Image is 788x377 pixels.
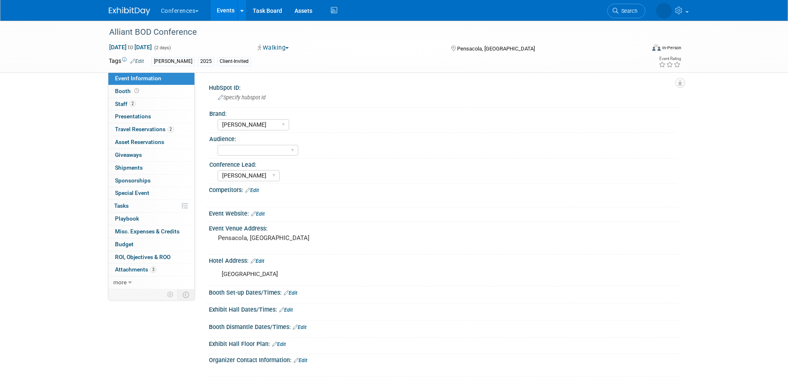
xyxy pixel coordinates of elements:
[272,341,286,347] a: Edit
[209,222,680,233] div: Event Venue Address:
[108,264,194,276] a: Attachments3
[279,307,293,313] a: Edit
[209,82,680,92] div: HubSpot ID:
[115,228,180,235] span: Misc. Expenses & Credits
[209,158,676,169] div: Conference Lead:
[108,162,194,174] a: Shipments
[209,354,680,365] div: Organizer Contact Information:
[255,43,292,52] button: Walking
[251,211,265,217] a: Edit
[109,7,150,15] img: ExhibitDay
[284,290,297,296] a: Edit
[209,255,680,265] div: Hotel Address:
[198,57,214,66] div: 2025
[659,57,681,61] div: Event Rating
[209,108,676,118] div: Brand:
[115,254,170,260] span: ROI, Objectives & ROO
[457,46,535,52] span: Pensacola, [GEOGRAPHIC_DATA]
[108,187,194,199] a: Special Event
[109,57,144,66] td: Tags
[662,45,681,51] div: In-Person
[115,151,142,158] span: Giveaways
[153,45,171,50] span: (2 days)
[652,44,661,51] img: Format-Inperson.png
[108,72,194,85] a: Event Information
[209,303,680,314] div: Exhibit Hall Dates/Times:
[127,44,134,50] span: to
[245,187,259,193] a: Edit
[150,267,156,273] span: 3
[216,266,589,283] div: [GEOGRAPHIC_DATA]
[108,226,194,238] a: Misc. Expenses & Credits
[115,164,143,171] span: Shipments
[108,98,194,110] a: Staff2
[108,85,194,98] a: Booth
[130,58,144,64] a: Edit
[151,57,195,66] div: [PERSON_NAME]
[209,286,680,297] div: Booth Set-up Dates/Times:
[108,110,194,123] a: Presentations
[115,215,139,222] span: Playbook
[293,324,307,330] a: Edit
[607,4,645,18] a: Search
[108,175,194,187] a: Sponsorships
[113,279,127,286] span: more
[168,126,174,132] span: 2
[108,238,194,251] a: Budget
[106,25,633,40] div: Alliant BOD Conference
[108,149,194,161] a: Giveaways
[109,43,152,51] span: [DATE] [DATE]
[115,139,164,145] span: Asset Reservations
[115,190,149,196] span: Special Event
[108,276,194,289] a: more
[209,207,680,218] div: Event Website:
[209,184,680,195] div: Competitors:
[115,177,151,184] span: Sponsorships
[115,75,161,82] span: Event Information
[115,241,134,247] span: Budget
[209,133,676,143] div: Audience:
[129,101,136,107] span: 2
[596,43,682,55] div: Event Format
[618,8,637,14] span: Search
[251,258,264,264] a: Edit
[656,3,672,19] img: Stephanie Donley
[217,57,251,66] div: Client-Invited
[115,266,156,273] span: Attachments
[114,202,129,209] span: Tasks
[209,338,680,348] div: Exhibit Hall Floor Plan:
[115,113,151,120] span: Presentations
[218,94,266,101] span: Specify hubspot id
[177,289,194,300] td: Toggle Event Tabs
[108,200,194,212] a: Tasks
[133,88,141,94] span: Booth not reserved yet
[115,101,136,107] span: Staff
[108,213,194,225] a: Playbook
[115,88,141,94] span: Booth
[218,234,396,242] pre: Pensacola, [GEOGRAPHIC_DATA]
[108,251,194,264] a: ROI, Objectives & ROO
[115,126,174,132] span: Travel Reservations
[294,358,307,363] a: Edit
[209,321,680,331] div: Booth Dismantle Dates/Times:
[163,289,178,300] td: Personalize Event Tab Strip
[108,136,194,149] a: Asset Reservations
[108,123,194,136] a: Travel Reservations2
